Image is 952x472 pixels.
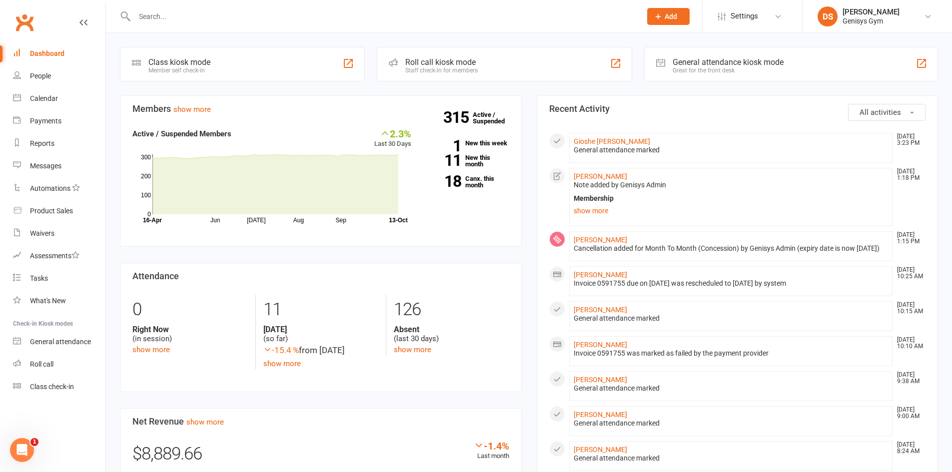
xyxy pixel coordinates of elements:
a: show more [574,204,889,218]
span: All activities [860,108,901,117]
iframe: Intercom live chat [10,438,34,462]
strong: 1 [426,138,461,153]
div: Cancellation added for Month To Month (Concession) by Genisys Admin (expiry date is now [DATE]) [574,244,889,253]
a: General attendance kiosk mode [13,331,105,353]
div: Note added by Genisys Admin [574,181,889,189]
a: Assessments [13,245,105,267]
div: Roll call [30,360,53,368]
div: 11 [263,295,378,325]
button: All activities [848,104,926,121]
div: What's New [30,297,66,305]
div: Member self check-in [148,67,210,74]
div: from [DATE] [263,344,378,357]
time: [DATE] 1:15 PM [892,232,925,245]
time: [DATE] 8:24 AM [892,442,925,455]
div: -1.4% [474,440,509,451]
strong: Absent [394,325,509,334]
a: Waivers [13,222,105,245]
div: Class check-in [30,383,74,391]
a: 315Active / Suspended [473,104,517,132]
div: Class kiosk mode [148,57,210,67]
strong: 18 [426,174,461,189]
time: [DATE] 9:38 AM [892,372,925,385]
div: Messages [30,162,61,170]
div: DS [818,6,838,26]
a: show more [263,359,301,368]
a: [PERSON_NAME] [574,341,627,349]
div: Waivers [30,229,54,237]
a: Calendar [13,87,105,110]
div: 126 [394,295,509,325]
a: [PERSON_NAME] [574,411,627,419]
time: [DATE] 10:10 AM [892,337,925,350]
a: Payments [13,110,105,132]
h3: Members [132,104,509,114]
a: 11New this month [426,154,509,167]
div: Dashboard [30,49,64,57]
a: People [13,65,105,87]
a: 18Canx. this month [426,175,509,188]
time: [DATE] 10:15 AM [892,302,925,315]
strong: 11 [426,153,461,168]
div: (last 30 days) [394,325,509,344]
a: Tasks [13,267,105,290]
span: 1 [30,438,38,446]
a: show more [173,105,211,114]
div: Invoice 0591755 was marked as failed by the payment provider [574,349,889,358]
div: Genisys Gym [843,16,900,25]
a: show more [186,418,224,427]
div: Membership [574,194,889,203]
div: People [30,72,51,80]
a: [PERSON_NAME] [574,271,627,279]
time: [DATE] 9:00 AM [892,407,925,420]
a: show more [394,345,431,354]
div: Great for the front desk [673,67,784,74]
a: Roll call [13,353,105,376]
div: General attendance marked [574,314,889,323]
a: Clubworx [12,10,37,35]
a: Messages [13,155,105,177]
strong: Active / Suspended Members [132,129,231,138]
a: Dashboard [13,42,105,65]
a: show more [132,345,170,354]
time: [DATE] 10:25 AM [892,267,925,280]
span: Settings [731,5,758,27]
input: Search... [131,9,634,23]
a: Class kiosk mode [13,376,105,398]
a: [PERSON_NAME] [574,376,627,384]
div: 0 [132,295,248,325]
a: [PERSON_NAME] [574,446,627,454]
a: Automations [13,177,105,200]
div: Calendar [30,94,58,102]
a: [PERSON_NAME] [574,236,627,244]
div: 2.3% [374,128,411,139]
a: [PERSON_NAME] [574,172,627,180]
a: What's New [13,290,105,312]
div: General attendance kiosk mode [673,57,784,67]
strong: [DATE] [263,325,378,334]
div: General attendance marked [574,384,889,393]
div: General attendance marked [574,454,889,463]
a: 1New this week [426,140,509,146]
a: Gioshe [PERSON_NAME] [574,137,650,145]
div: Automations [30,184,70,192]
div: Tasks [30,274,48,282]
a: Reports [13,132,105,155]
button: Add [647,8,690,25]
div: Last 30 Days [374,128,411,149]
div: Roll call kiosk mode [405,57,478,67]
div: General attendance [30,338,91,346]
a: Product Sales [13,200,105,222]
strong: 315 [443,110,473,125]
div: Invoice 0591755 due on [DATE] was rescheduled to [DATE] by system [574,279,889,288]
div: General attendance marked [574,419,889,428]
div: (so far) [263,325,378,344]
div: Product Sales [30,207,73,215]
h3: Net Revenue [132,417,509,427]
h3: Attendance [132,271,509,281]
strong: Right Now [132,325,248,334]
div: [PERSON_NAME] [843,7,900,16]
div: Payments [30,117,61,125]
time: [DATE] 3:23 PM [892,133,925,146]
div: (in session) [132,325,248,344]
